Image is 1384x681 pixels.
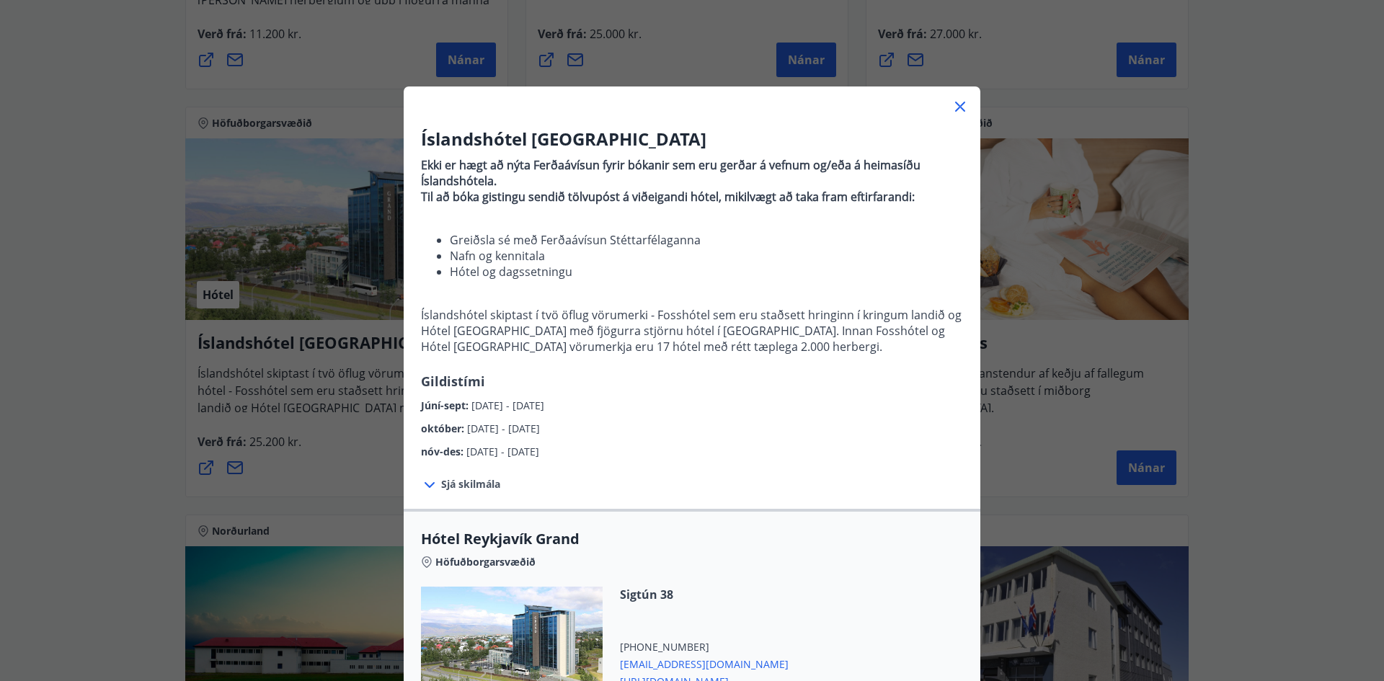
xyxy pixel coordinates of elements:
[421,399,471,412] span: Júní-sept :
[435,555,536,569] span: Höfuðborgarsvæðið
[620,654,789,672] span: [EMAIL_ADDRESS][DOMAIN_NAME]
[421,445,466,458] span: nóv-des :
[421,157,921,189] strong: Ekki er hægt að nýta Ferðaávísun fyrir bókanir sem eru gerðar á vefnum og/eða á heimasíðu Íslands...
[450,248,963,264] li: Nafn og kennitala
[450,264,963,280] li: Hótel og dagssetningu
[421,373,485,390] span: Gildistími
[421,307,963,355] p: Íslandshótel skiptast í tvö öflug vörumerki - Fosshótel sem eru staðsett hringinn í kringum landi...
[620,587,789,602] span: Sigtún 38
[450,232,963,248] li: Greiðsla sé með Ferðaávísun Stéttarfélaganna
[620,640,789,654] span: [PHONE_NUMBER]
[421,422,467,435] span: október :
[421,127,963,151] h3: Íslandshótel [GEOGRAPHIC_DATA]
[421,529,963,549] span: Hótel Reykjavík Grand
[421,189,915,205] strong: Til að bóka gistingu sendið tölvupóst á viðeigandi hótel, mikilvægt að taka fram eftirfarandi:
[471,399,544,412] span: [DATE] - [DATE]
[466,445,539,458] span: [DATE] - [DATE]
[441,477,500,491] span: Sjá skilmála
[467,422,540,435] span: [DATE] - [DATE]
